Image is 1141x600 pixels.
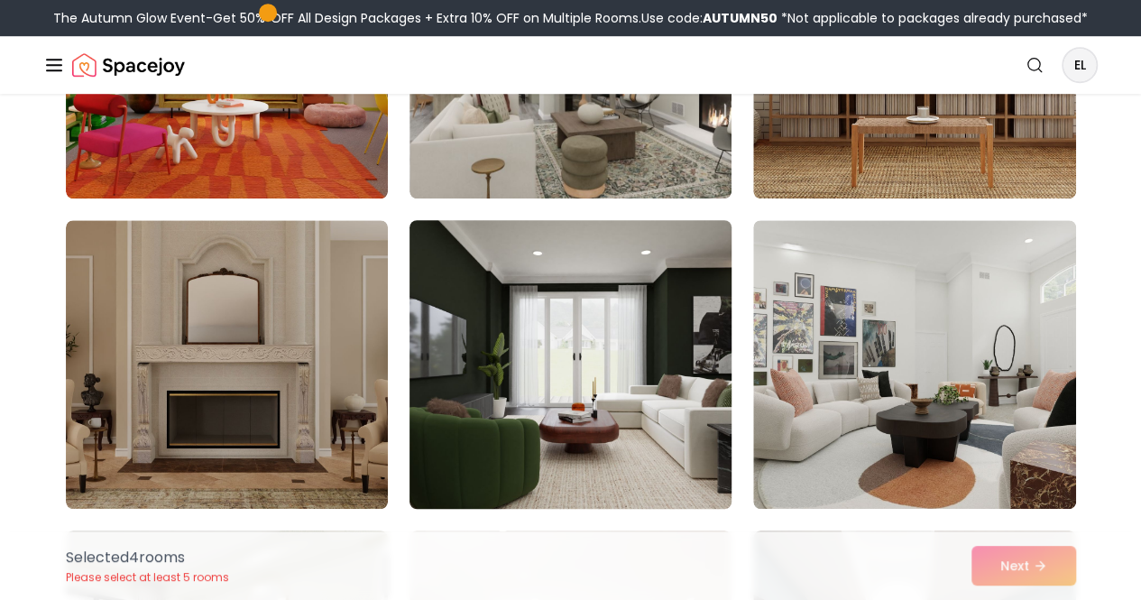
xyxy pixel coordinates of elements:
[401,213,740,516] img: Room room-41
[778,9,1088,27] span: *Not applicable to packages already purchased*
[66,570,229,585] p: Please select at least 5 rooms
[66,220,388,509] img: Room room-40
[1062,47,1098,83] button: EL
[1063,49,1096,81] span: EL
[753,220,1075,509] img: Room room-42
[641,9,778,27] span: Use code:
[43,36,1098,94] nav: Global
[703,9,778,27] b: AUTUMN50
[66,547,229,568] p: Selected 4 room s
[53,9,1088,27] div: The Autumn Glow Event-Get 50% OFF All Design Packages + Extra 10% OFF on Multiple Rooms.
[72,47,185,83] img: Spacejoy Logo
[72,47,185,83] a: Spacejoy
